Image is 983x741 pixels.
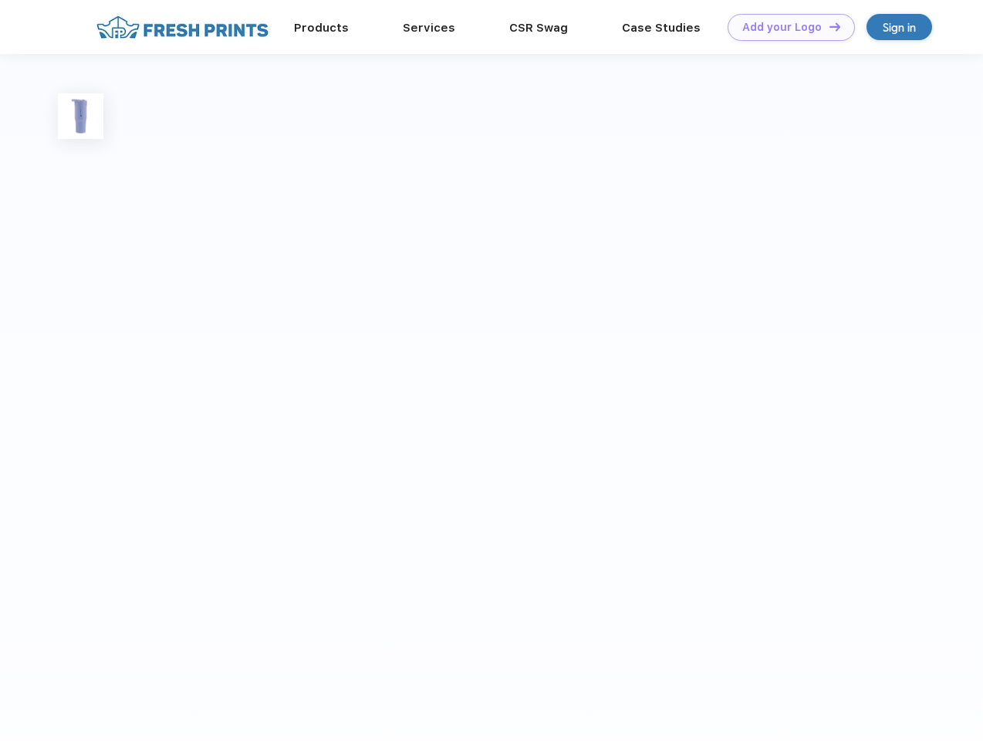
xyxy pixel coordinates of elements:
a: Sign in [866,14,932,40]
a: Products [294,21,349,35]
img: DT [829,22,840,31]
div: Add your Logo [742,21,822,34]
div: Sign in [883,19,916,36]
img: fo%20logo%202.webp [92,14,273,41]
img: func=resize&h=100 [58,93,103,139]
